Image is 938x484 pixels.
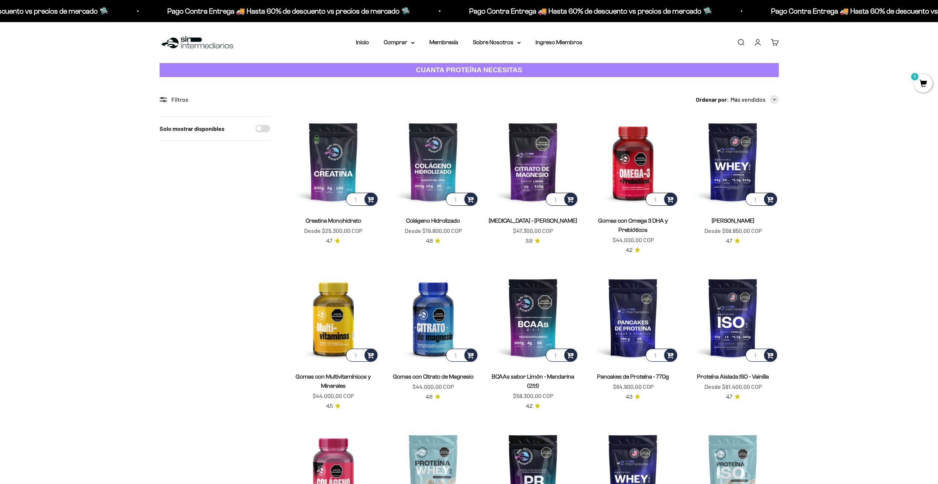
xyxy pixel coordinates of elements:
[726,237,740,245] a: 4.74.7 de 5.0 estrellas
[426,393,433,401] span: 4.6
[626,393,640,401] a: 4.34.3 de 5.0 estrellas
[626,246,640,254] a: 4.24.2 de 5.0 estrellas
[326,402,341,410] a: 4.54.5 de 5.0 estrellas
[526,402,533,410] span: 4.2
[914,80,932,88] a: 0
[492,373,574,389] a: BCAAs sabor Limón - Mandarina (2:1:1)
[598,217,668,233] a: Gomas con Omega 3 DHA y Prebióticos
[412,382,454,391] sale-price: $44.000,00 COP
[726,393,740,401] a: 4.74.7 de 5.0 estrellas
[426,237,433,245] span: 4.8
[526,237,533,245] span: 3.9
[160,95,270,104] div: Filtros
[536,39,582,45] a: Ingreso Miembros
[526,237,540,245] a: 3.93.9 de 5.0 estrellas
[429,39,458,45] a: Membresía
[393,373,474,380] a: Gomas con Citrato de Magnesio
[306,217,361,224] a: Creatina Monohidrato
[423,5,666,17] p: Pago Contra Entrega 🚚 Hasta 60% de descuento vs precios de mercado 🛸
[426,237,440,245] a: 4.84.8 de 5.0 estrellas
[326,237,332,245] span: 4.7
[356,39,369,45] a: Inicio
[406,217,460,224] a: Colágeno Hidrolizado
[730,95,766,104] span: Más vendidos
[704,382,762,391] sale-price: Desde $81.400,00 COP
[613,382,653,391] sale-price: $64.900,00 COP
[696,95,729,104] span: Ordenar por:
[405,226,462,236] sale-price: Desde $19.800,00 COP
[122,5,365,17] p: Pago Contra Entrega 🚚 Hasta 60% de descuento vs precios de mercado 🛸
[489,217,577,224] a: [MEDICAL_DATA] - [PERSON_NAME]
[726,237,732,245] span: 4.7
[730,95,779,104] button: Más vendidos
[726,393,732,401] span: 4.7
[326,237,340,245] a: 4.74.7 de 5.0 estrellas
[160,63,779,77] a: CUANTA PROTEÍNA NECESITAS
[712,217,754,224] a: [PERSON_NAME]
[626,246,632,254] span: 4.2
[416,66,522,74] strong: CUANTA PROTEÍNA NECESITAS
[613,235,654,245] sale-price: $44.000,00 COP
[597,373,669,380] a: Pancakes de Proteína - 770g
[513,391,553,401] sale-price: $58.300,00 COP
[160,124,224,133] label: Solo mostrar disponibles
[526,402,540,410] a: 4.24.2 de 5.0 estrellas
[313,391,354,401] sale-price: $44.000,00 COP
[296,373,371,389] a: Gomas con Multivitamínicos y Minerales
[704,226,762,236] sale-price: Desde $58.850,00 COP
[513,226,553,236] sale-price: $47.300,00 COP
[426,393,440,401] a: 4.64.6 de 5.0 estrellas
[326,402,333,410] span: 4.5
[626,393,632,401] span: 4.3
[304,226,362,236] sale-price: Desde $25.300,00 COP
[473,38,521,47] summary: Sobre Nosotros
[384,38,415,47] summary: Comprar
[697,373,769,380] a: Proteína Aislada ISO - Vainilla
[910,72,919,81] mark: 0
